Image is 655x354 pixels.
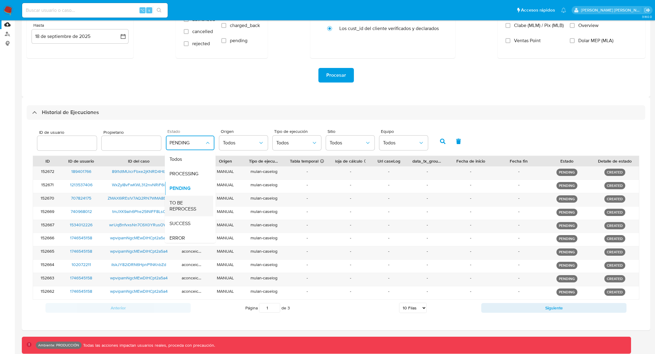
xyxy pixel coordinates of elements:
[642,14,652,19] span: 3.160.0
[38,344,79,346] p: Ambiente: PRODUCCIÓN
[22,6,168,14] input: Buscar usuario o caso...
[153,6,165,15] button: search-icon
[140,7,145,13] span: ⌥
[148,7,150,13] span: s
[581,7,642,13] p: stella.andriano@mercadolibre.com
[82,342,215,348] p: Todas las acciones impactan usuarios reales, proceda con precaución.
[561,8,566,13] a: Notificaciones
[521,7,555,13] span: Accesos rápidos
[644,7,650,13] a: Salir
